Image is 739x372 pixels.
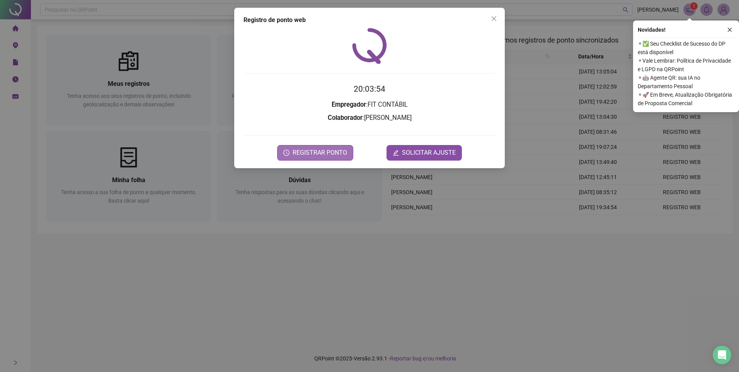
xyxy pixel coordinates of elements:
[491,15,497,22] span: close
[354,84,385,94] time: 20:03:54
[638,56,734,73] span: ⚬ Vale Lembrar: Política de Privacidade e LGPD na QRPoint
[283,150,289,156] span: clock-circle
[638,39,734,56] span: ⚬ ✅ Seu Checklist de Sucesso do DP está disponível
[402,148,456,157] span: SOLICITAR AJUSTE
[488,12,500,25] button: Close
[243,15,496,25] div: Registro de ponto web
[332,101,366,108] strong: Empregador
[393,150,399,156] span: edit
[727,27,732,32] span: close
[387,145,462,160] button: editSOLICITAR AJUSTE
[328,114,363,121] strong: Colaborador
[638,26,666,34] span: Novidades !
[243,100,496,110] h3: : FIT CONTÁBIL
[352,28,387,64] img: QRPoint
[277,145,353,160] button: REGISTRAR PONTO
[638,90,734,108] span: ⚬ 🚀 Em Breve, Atualização Obrigatória de Proposta Comercial
[293,148,347,157] span: REGISTRAR PONTO
[713,346,731,364] div: Open Intercom Messenger
[243,113,496,123] h3: : [PERSON_NAME]
[638,73,734,90] span: ⚬ 🤖 Agente QR: sua IA no Departamento Pessoal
